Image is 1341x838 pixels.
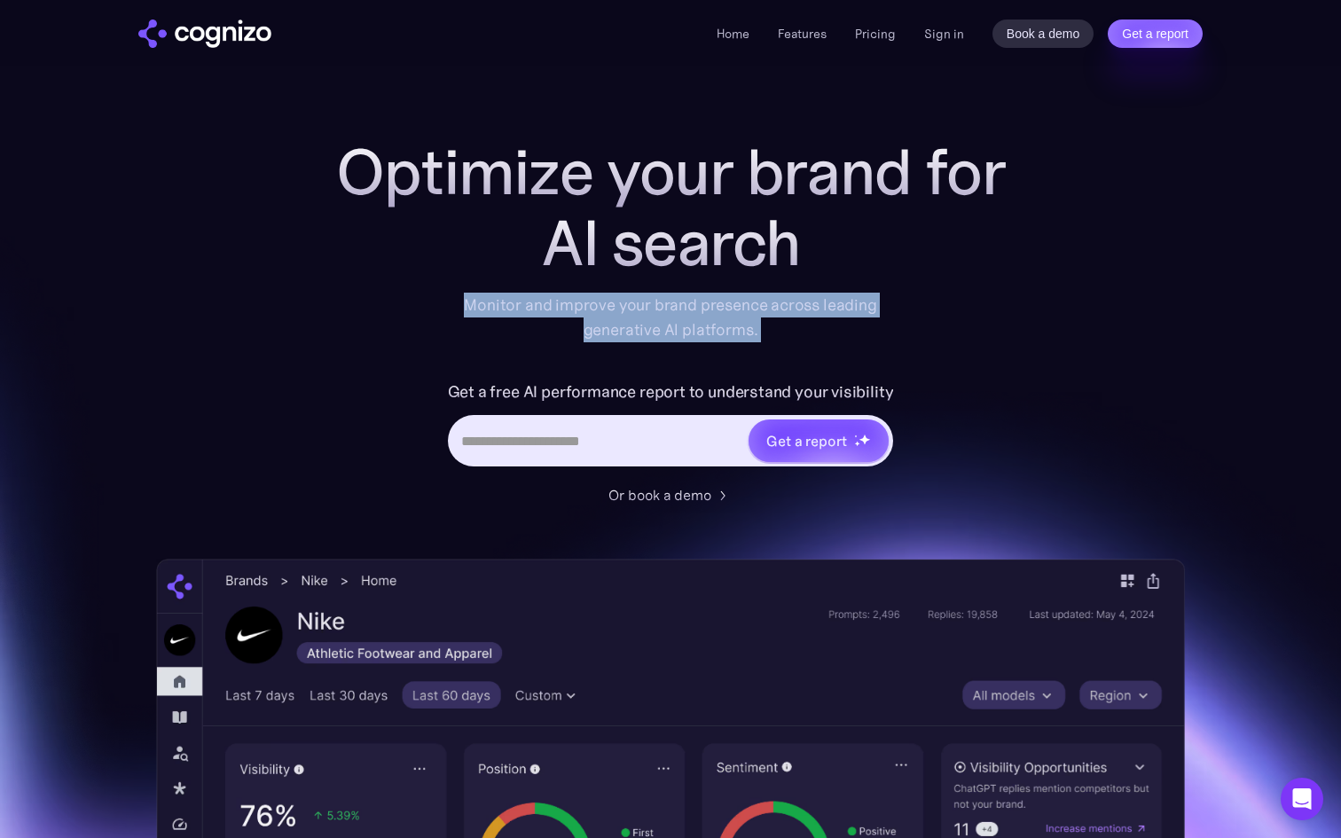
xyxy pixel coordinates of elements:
[316,208,1025,278] div: AI search
[452,293,889,342] div: Monitor and improve your brand presence across leading generative AI platforms.
[448,378,894,475] form: Hero URL Input Form
[747,418,890,464] a: Get a reportstarstarstar
[608,484,711,505] div: Or book a demo
[855,26,896,42] a: Pricing
[138,20,271,48] a: home
[1281,778,1323,820] div: Open Intercom Messenger
[854,441,860,447] img: star
[859,434,870,445] img: star
[778,26,827,42] a: Features
[992,20,1094,48] a: Book a demo
[766,430,846,451] div: Get a report
[924,23,964,44] a: Sign in
[316,137,1025,208] h1: Optimize your brand for
[717,26,749,42] a: Home
[448,378,894,406] label: Get a free AI performance report to understand your visibility
[138,20,271,48] img: cognizo logo
[608,484,733,505] a: Or book a demo
[1108,20,1203,48] a: Get a report
[854,435,857,437] img: star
